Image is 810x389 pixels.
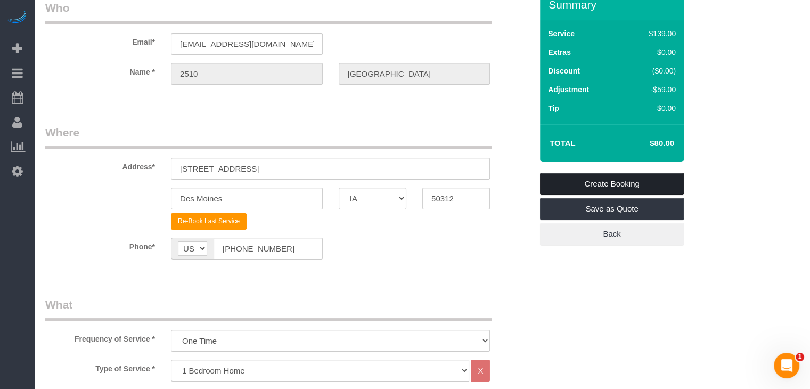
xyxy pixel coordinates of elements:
[550,139,576,148] strong: Total
[37,330,163,344] label: Frequency of Service *
[626,28,676,39] div: $139.00
[774,353,799,378] iframe: Intercom live chat
[796,353,804,361] span: 1
[37,33,163,47] label: Email*
[171,33,323,55] input: Email*
[45,125,492,149] legend: Where
[37,360,163,374] label: Type of Service *
[214,238,323,260] input: Phone*
[548,47,571,58] label: Extras
[422,188,490,209] input: Zip Code*
[626,66,676,76] div: ($0.00)
[37,63,163,77] label: Name *
[548,103,559,114] label: Tip
[540,173,684,195] a: Create Booking
[6,11,28,26] img: Automaid Logo
[626,103,676,114] div: $0.00
[540,198,684,220] a: Save as Quote
[171,213,247,230] button: Re-Book Last Service
[540,223,684,245] a: Back
[171,188,323,209] input: City*
[37,158,163,172] label: Address*
[548,66,580,76] label: Discount
[339,63,490,85] input: Last Name*
[548,84,589,95] label: Adjustment
[618,139,674,148] h4: $80.00
[37,238,163,252] label: Phone*
[626,47,676,58] div: $0.00
[171,63,323,85] input: First Name*
[45,297,492,321] legend: What
[548,28,575,39] label: Service
[626,84,676,95] div: -$59.00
